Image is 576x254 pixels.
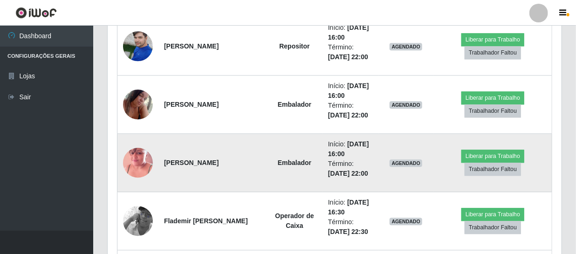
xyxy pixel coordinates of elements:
[328,199,369,216] time: [DATE] 16:30
[15,7,57,19] img: CoreUI Logo
[390,218,422,225] span: AGENDADO
[123,84,153,124] img: 1748017465094.jpeg
[328,139,373,159] li: Início:
[461,33,524,46] button: Liberar para Trabalho
[328,198,373,217] li: Início:
[328,53,368,61] time: [DATE] 22:00
[461,208,524,221] button: Liberar para Trabalho
[390,43,422,50] span: AGENDADO
[461,91,524,104] button: Liberar para Trabalho
[390,101,422,109] span: AGENDADO
[328,23,373,42] li: Início:
[328,159,373,178] li: Término:
[328,170,368,177] time: [DATE] 22:00
[278,159,311,166] strong: Embalador
[123,26,153,66] img: 1749417925528.jpeg
[164,159,219,166] strong: [PERSON_NAME]
[328,82,369,99] time: [DATE] 16:00
[123,194,153,247] img: 1677862473540.jpeg
[164,101,219,108] strong: [PERSON_NAME]
[461,150,524,163] button: Liberar para Trabalho
[328,228,368,235] time: [DATE] 22:30
[465,163,521,176] button: Trabalhador Faltou
[328,140,369,158] time: [DATE] 16:00
[123,136,153,189] img: 1752079661921.jpeg
[164,217,248,225] strong: Flademir [PERSON_NAME]
[279,42,309,50] strong: Repositor
[465,221,521,234] button: Trabalhador Faltou
[328,42,373,62] li: Término:
[328,217,373,237] li: Término:
[328,111,368,119] time: [DATE] 22:00
[465,104,521,117] button: Trabalhador Faltou
[328,81,373,101] li: Início:
[465,46,521,59] button: Trabalhador Faltou
[275,212,314,229] strong: Operador de Caixa
[390,159,422,167] span: AGENDADO
[164,42,219,50] strong: [PERSON_NAME]
[328,101,373,120] li: Término:
[278,101,311,108] strong: Embalador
